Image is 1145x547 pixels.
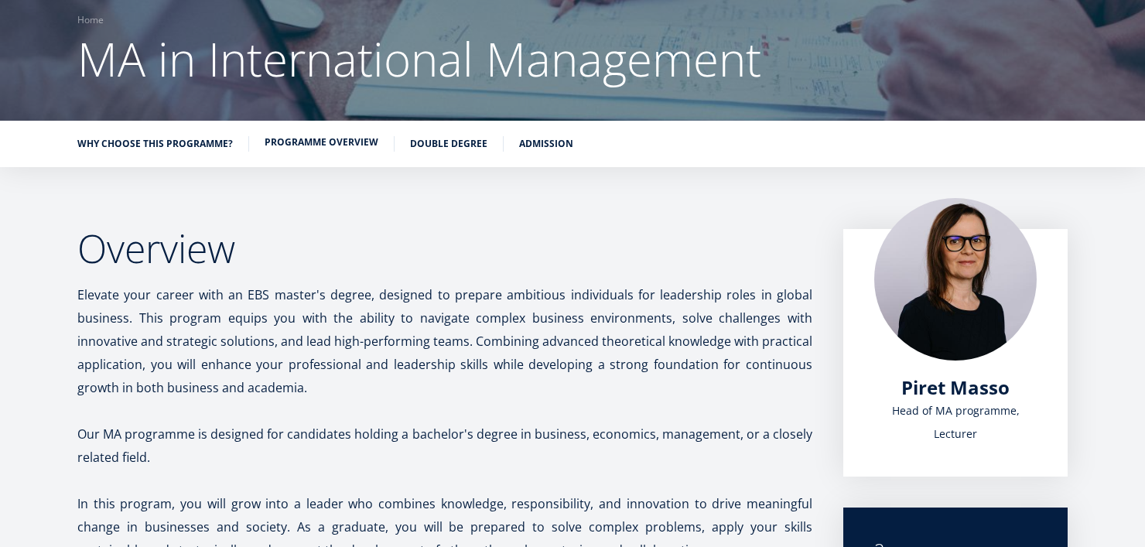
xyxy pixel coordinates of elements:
a: Home [77,12,104,28]
a: Programme overview [265,135,378,150]
a: Admission [519,136,573,152]
a: Piret Masso [901,376,1010,399]
span: Last Name [367,1,417,15]
span: Elevate your career with an EBS master's degree, designed to prepare ambitious individuals for le... [77,286,812,396]
a: Why choose this programme? [77,136,233,152]
span: MA in International Management [18,215,171,229]
img: Piret Masso [874,198,1037,361]
h2: Overview [77,229,812,268]
p: Our MA programme is designed for candidates holding a bachelor's degree in business, economics, m... [77,422,812,469]
a: Double Degree [410,136,487,152]
input: MA in International Management [4,216,14,226]
div: Head of MA programme, Lecturer [874,399,1037,446]
span: Piret Masso [901,374,1010,400]
span: MA in International Management [77,27,761,91]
